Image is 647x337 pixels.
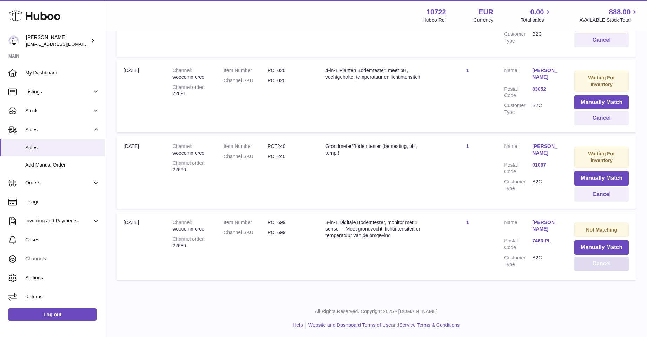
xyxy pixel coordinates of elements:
span: 0.00 [530,7,544,17]
span: Add Manual Order [25,162,100,168]
dd: PCT020 [268,67,311,74]
dt: Customer Type [504,31,532,44]
span: Stock [25,108,92,114]
span: Settings [25,274,100,281]
td: [DATE] [117,60,165,132]
strong: EUR [478,7,493,17]
span: Total sales [521,17,552,24]
span: Usage [25,199,100,205]
span: Listings [25,89,92,95]
td: [DATE] [117,212,165,280]
dd: B2C [532,254,560,268]
strong: Waiting For Inventory [588,75,615,87]
a: [PERSON_NAME] [532,67,560,80]
a: 1 [466,143,469,149]
strong: Channel order [172,236,205,242]
dt: Customer Type [504,254,532,268]
a: 0.00 Total sales [521,7,552,24]
dd: PCT699 [268,229,311,236]
span: Channels [25,255,100,262]
span: Invoicing and Payments [25,218,92,224]
dt: Postal Code [504,86,532,99]
a: Website and Dashboard Terms of Use [308,322,391,328]
strong: Channel order [172,160,205,166]
a: Help [293,322,303,328]
span: My Dashboard [25,70,100,76]
strong: Channel [172,67,192,73]
strong: Channel order [172,84,205,90]
div: 22689 [172,236,210,249]
a: 7463 PL [532,238,560,244]
dt: Postal Code [504,162,532,175]
a: 888.00 AVAILABLE Stock Total [579,7,639,24]
dt: Name [504,67,532,82]
dd: PCT699 [268,219,311,226]
td: [DATE] [117,136,165,208]
div: woocommerce [172,219,210,233]
strong: 10722 [427,7,446,17]
dd: B2C [532,31,560,44]
button: Manually Match [574,171,629,186]
dd: B2C [532,102,560,116]
dd: PCT240 [268,143,311,150]
dt: Customer Type [504,102,532,116]
dt: Item Number [224,219,268,226]
div: Grondmeter/Bodemtester (bemesting, pH, temp.) [325,143,431,156]
strong: Not Matching [586,227,617,233]
div: 3-in-1 Digitale Bodemtester, monitor met 1 sensor – Meet grondvocht, lichtintensiteit en temperat... [325,219,431,239]
dt: Item Number [224,143,268,150]
div: 22690 [172,160,210,173]
li: and [306,322,460,329]
span: 888.00 [609,7,631,17]
dt: Name [504,219,532,234]
a: 01097 [532,162,560,168]
dt: Customer Type [504,179,532,192]
dt: Item Number [224,67,268,74]
span: Sales [25,144,100,151]
dt: Postal Code [504,238,532,251]
div: [PERSON_NAME] [26,34,89,47]
dt: Name [504,143,532,158]
button: Manually Match [574,240,629,255]
div: woocommerce [172,67,210,80]
div: woocommerce [172,143,210,156]
dt: Channel SKU [224,229,268,236]
div: Huboo Ref [423,17,446,24]
dt: Channel SKU [224,77,268,84]
a: 1 [466,67,469,73]
div: Currency [474,17,494,24]
dd: PCT240 [268,153,311,160]
dd: PCT020 [268,77,311,84]
a: 1 [466,220,469,225]
strong: Channel [172,220,192,225]
button: Cancel [574,257,629,271]
strong: Waiting For Inventory [588,151,615,163]
a: Log out [8,308,97,321]
span: [EMAIL_ADDRESS][DOMAIN_NAME] [26,41,103,47]
button: Cancel [574,187,629,202]
button: Manually Match [574,95,629,110]
span: AVAILABLE Stock Total [579,17,639,24]
span: Sales [25,127,92,133]
a: 83052 [532,86,560,92]
img: sales@plantcaretools.com [8,35,19,46]
span: Cases [25,236,100,243]
span: Orders [25,180,92,186]
strong: Channel [172,143,192,149]
p: All Rights Reserved. Copyright 2025 - [DOMAIN_NAME] [111,308,641,315]
dt: Channel SKU [224,153,268,160]
button: Cancel [574,111,629,125]
div: 22691 [172,84,210,97]
a: [PERSON_NAME] [532,143,560,156]
button: Cancel [574,33,629,47]
div: 4-in-1 Planten Bodemtester: meet pH, vochtgehalte, temperatuur en lichtintensiteit [325,67,431,80]
dd: B2C [532,179,560,192]
span: Returns [25,293,100,300]
a: Service Terms & Conditions [399,322,460,328]
a: [PERSON_NAME] [532,219,560,233]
